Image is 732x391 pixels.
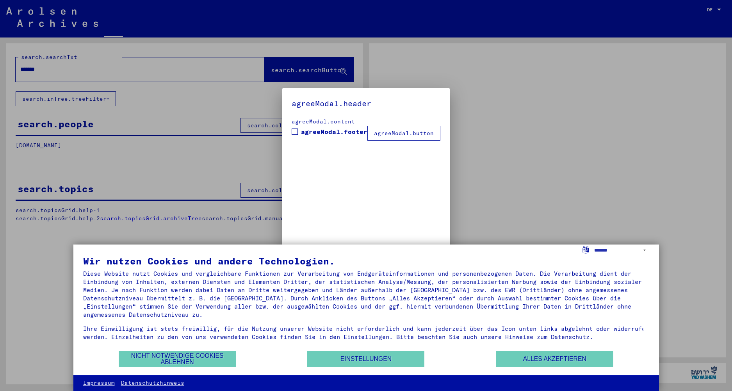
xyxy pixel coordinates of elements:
a: Impressum [83,379,115,387]
h5: agreeModal.header [292,97,440,110]
div: agreeModal.content [292,118,440,126]
label: Sprache auswählen [582,246,590,253]
button: Einstellungen [307,351,424,367]
a: Datenschutzhinweis [121,379,184,387]
button: agreeModal.button [367,126,440,141]
div: Diese Website nutzt Cookies und vergleichbare Funktionen zur Verarbeitung von Endgeräteinformatio... [83,270,649,319]
button: Nicht notwendige Cookies ablehnen [119,351,236,367]
button: Alles akzeptieren [496,351,613,367]
select: Sprache auswählen [594,245,649,256]
span: agreeModal.footer [301,127,367,136]
div: Wir nutzen Cookies und andere Technologien. [83,256,649,266]
div: Ihre Einwilligung ist stets freiwillig, für die Nutzung unserer Website nicht erforderlich und ka... [83,325,649,341]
